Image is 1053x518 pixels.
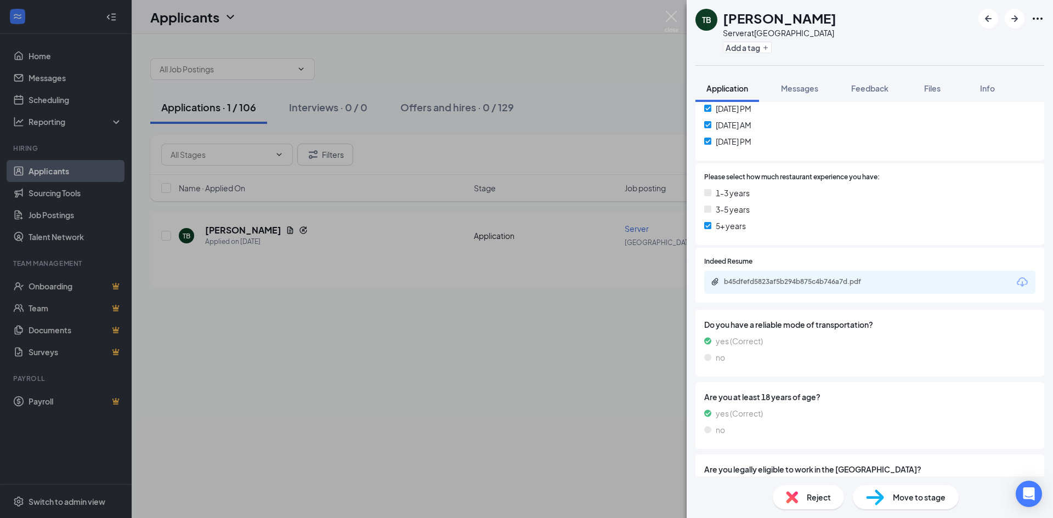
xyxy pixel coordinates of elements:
svg: Ellipses [1031,12,1044,25]
div: Open Intercom Messenger [1016,481,1042,507]
span: 3-5 years [716,203,750,215]
button: PlusAdd a tag [723,42,772,53]
svg: Paperclip [711,277,720,286]
span: Are you at least 18 years of age? [704,391,1035,403]
div: TB [702,14,711,25]
span: Do you have a reliable mode of transportation? [704,318,1035,331]
h1: [PERSON_NAME] [723,9,836,27]
span: Messages [781,83,818,93]
svg: ArrowRight [1008,12,1021,25]
span: no [716,351,725,363]
span: [DATE] PM [716,135,751,147]
span: yes (Correct) [716,335,763,347]
span: Move to stage [893,491,946,503]
span: [DATE] AM [716,119,751,131]
svg: Plus [762,44,769,51]
span: Reject [807,491,831,503]
button: ArrowLeftNew [978,9,998,29]
span: no [716,424,725,436]
div: b45dfefd5823af5b294b875c4b746a7d.pdf [724,277,877,286]
div: Server at [GEOGRAPHIC_DATA] [723,27,836,38]
span: Info [980,83,995,93]
svg: ArrowLeftNew [982,12,995,25]
span: Feedback [851,83,888,93]
span: 1-3 years [716,187,750,199]
svg: Download [1016,276,1029,289]
button: ArrowRight [1005,9,1024,29]
span: 5+ years [716,220,746,232]
a: Paperclipb45dfefd5823af5b294b875c4b746a7d.pdf [711,277,888,288]
span: Are you legally eligible to work in the [GEOGRAPHIC_DATA]? [704,463,1035,475]
span: Files [924,83,941,93]
span: [DATE] PM [716,103,751,115]
span: Indeed Resume [704,257,752,267]
span: Application [706,83,748,93]
span: Please select how much restaurant experience you have: [704,172,880,183]
span: yes (Correct) [716,407,763,419]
